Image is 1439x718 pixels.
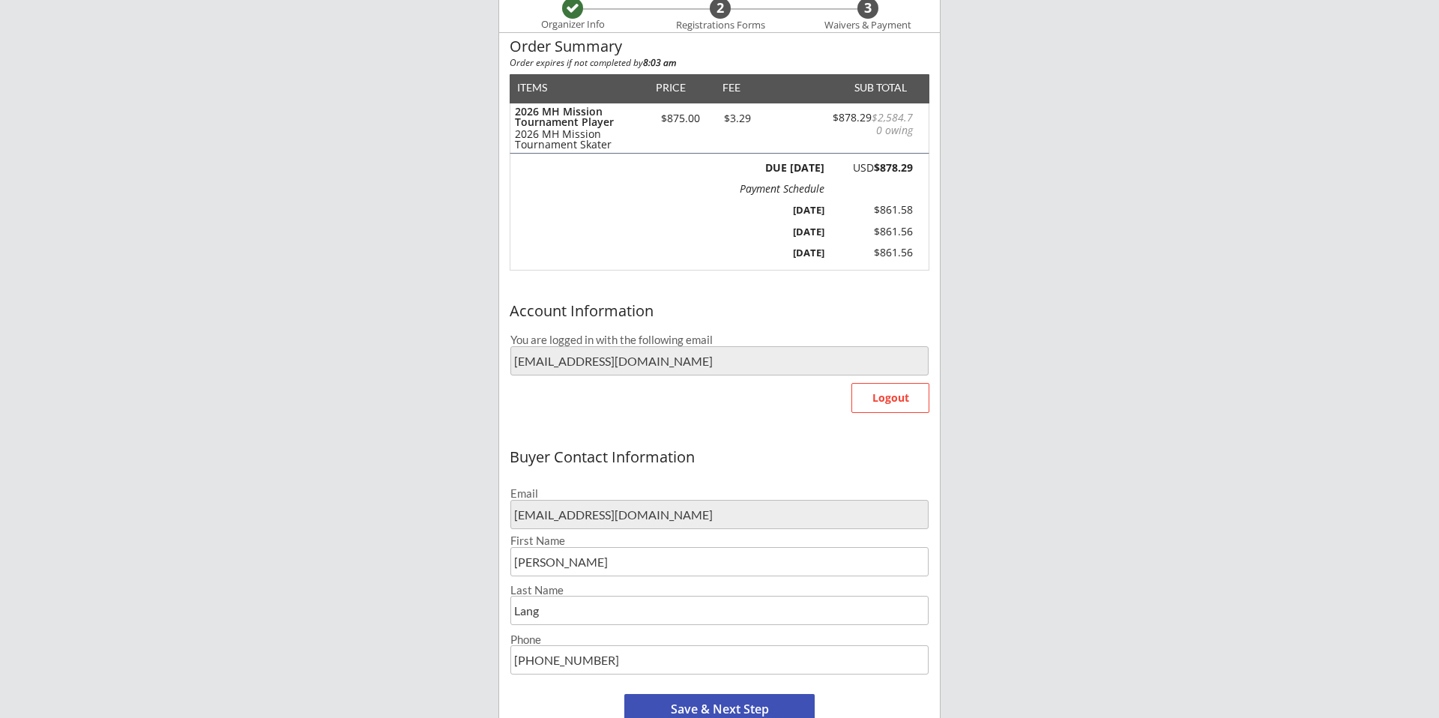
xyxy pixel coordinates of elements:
div: $861.56 [839,224,913,239]
div: [DATE] [744,203,824,217]
font: $2,584.70 owing [872,110,913,137]
div: [DATE] [744,246,824,259]
div: ITEMS [517,82,570,93]
div: $861.58 [839,202,913,217]
div: $878.29 [828,112,913,137]
div: Order expires if not completed by [510,58,929,67]
div: Payment Schedule [740,184,824,194]
div: 2026 MH Mission Tournament Player [515,106,642,127]
div: You are logged in with the following email [510,334,929,346]
div: SUB TOTAL [848,82,907,93]
div: Phone [510,634,929,645]
div: First Name [510,535,929,546]
div: PRICE [648,82,693,93]
div: Organizer Info [531,19,614,31]
button: Logout [851,383,929,413]
div: $3.29 [712,113,762,124]
div: Buyer Contact Information [510,449,929,465]
div: Last Name [510,585,929,596]
div: Account Information [510,303,929,319]
div: [DATE] [744,225,824,238]
strong: $878.29 [874,160,913,175]
div: DUE [DATE] [762,163,824,173]
div: Registrations Forms [669,19,772,31]
strong: 8:03 am [643,56,676,69]
div: Email [510,488,929,499]
div: Order Summary [510,38,929,55]
div: 2026 MH Mission Tournament Skater [515,129,642,150]
div: Waivers & Payment [816,19,920,31]
div: $861.56 [839,245,913,260]
div: FEE [712,82,751,93]
div: USD [833,163,913,173]
div: $875.00 [648,113,712,124]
